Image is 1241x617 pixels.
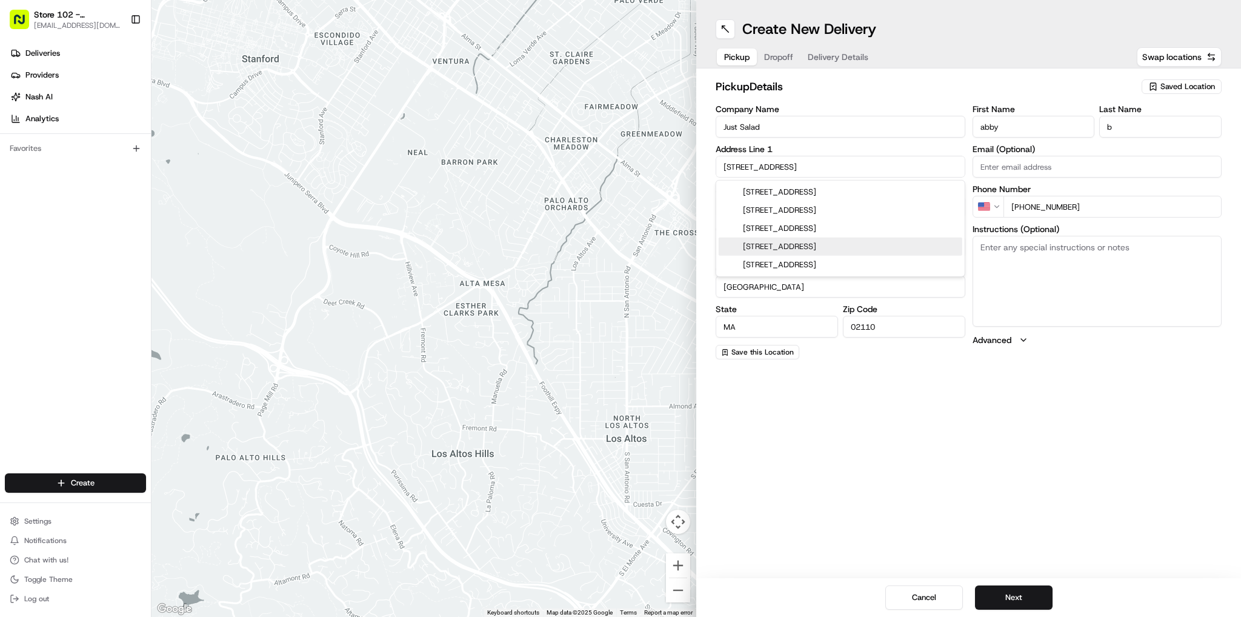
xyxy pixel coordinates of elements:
label: Address Line 1 [716,145,965,153]
div: [STREET_ADDRESS] [719,238,962,256]
a: Nash AI [5,87,151,107]
span: API Documentation [115,176,195,188]
div: Start new chat [41,116,199,128]
div: [STREET_ADDRESS] [719,201,962,219]
p: Welcome 👋 [12,48,221,68]
label: Company Name [716,105,965,113]
input: Enter country [716,276,965,298]
span: Pickup [724,51,750,63]
span: Swap locations [1142,51,1202,63]
a: Analytics [5,109,151,128]
button: Next [975,585,1053,610]
input: Enter email address [973,156,1222,178]
span: Notifications [24,536,67,545]
img: 1736555255976-a54dd68f-1ca7-489b-9aae-adbdc363a1c4 [12,116,34,138]
button: Advanced [973,334,1222,346]
label: Phone Number [973,185,1222,193]
label: Instructions (Optional) [973,225,1222,233]
label: First Name [973,105,1095,113]
input: Enter address [716,156,965,178]
img: Nash [12,12,36,36]
a: Report a map error [644,609,693,616]
label: Email (Optional) [973,145,1222,153]
div: 📗 [12,177,22,187]
div: [STREET_ADDRESS] [719,219,962,238]
label: Zip Code [843,305,965,313]
div: 💻 [102,177,112,187]
input: Enter phone number [1003,196,1222,218]
span: Pylon [121,205,147,215]
button: Saved Location [1142,78,1222,95]
a: Providers [5,65,151,85]
span: Dropoff [764,51,793,63]
input: Clear [32,78,200,91]
button: Swap locations [1137,47,1222,67]
span: Toggle Theme [24,575,73,584]
input: Enter zip code [843,316,965,338]
span: Log out [24,594,49,604]
button: Log out [5,590,146,607]
button: Store 102 - [GEOGRAPHIC_DATA] (Just Salad) [34,8,121,21]
span: Providers [25,70,59,81]
a: 💻API Documentation [98,171,199,193]
button: Zoom out [666,578,690,602]
label: State [716,305,838,313]
div: [STREET_ADDRESS] [719,256,962,274]
span: Knowledge Base [24,176,93,188]
div: Favorites [5,139,146,158]
span: Chat with us! [24,555,68,565]
label: Last Name [1099,105,1222,113]
button: Toggle Theme [5,571,146,588]
span: Deliveries [25,48,60,59]
button: Keyboard shortcuts [487,609,539,617]
button: Zoom in [666,553,690,578]
input: Enter last name [1099,116,1222,138]
a: Powered byPylon [85,205,147,215]
img: Google [155,601,195,617]
span: Map data ©2025 Google [547,609,613,616]
a: Deliveries [5,44,151,63]
input: Enter state [716,316,838,338]
button: Save this Location [716,345,799,359]
a: 📗Knowledge Base [7,171,98,193]
input: Enter first name [973,116,1095,138]
button: Start new chat [206,119,221,134]
button: Chat with us! [5,552,146,569]
a: Open this area in Google Maps (opens a new window) [155,601,195,617]
label: Advanced [973,334,1011,346]
button: Cancel [885,585,963,610]
span: Delivery Details [808,51,868,63]
button: [EMAIL_ADDRESS][DOMAIN_NAME] [34,21,121,30]
button: Settings [5,513,146,530]
button: Create [5,473,146,493]
button: Notifications [5,532,146,549]
input: Enter company name [716,116,965,138]
h1: Create New Delivery [742,19,876,39]
a: Terms [620,609,637,616]
div: Suggestions [716,180,965,277]
span: Nash AI [25,92,53,102]
button: Store 102 - [GEOGRAPHIC_DATA] (Just Salad)[EMAIL_ADDRESS][DOMAIN_NAME] [5,5,125,34]
span: Save this Location [731,347,794,357]
button: Map camera controls [666,510,690,534]
span: Saved Location [1160,81,1215,92]
span: Settings [24,516,52,526]
div: [STREET_ADDRESS] [719,183,962,201]
span: Analytics [25,113,59,124]
span: Create [71,478,95,489]
div: We're available if you need us! [41,128,153,138]
h2: pickup Details [716,78,1134,95]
